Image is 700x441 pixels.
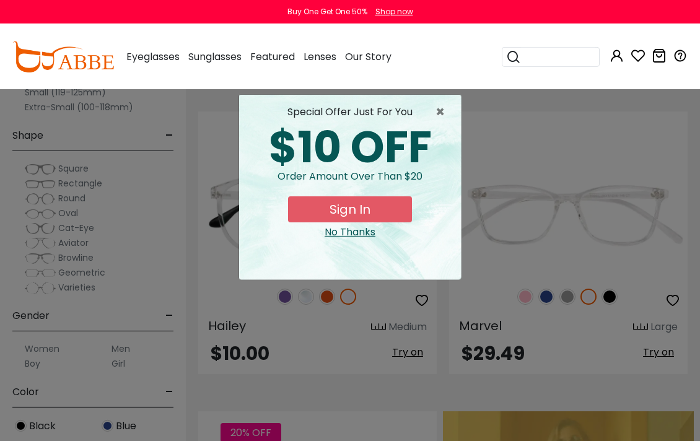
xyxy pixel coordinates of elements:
span: Our Story [345,50,392,64]
div: Buy One Get One 50% [287,6,367,17]
div: Close [249,225,451,240]
button: Close [435,105,451,120]
div: special offer just for you [249,105,451,120]
span: × [435,105,451,120]
span: Sunglasses [188,50,242,64]
button: Sign In [288,196,412,222]
div: Order amount over than $20 [249,169,451,196]
div: Shop now [375,6,413,17]
span: Eyeglasses [126,50,180,64]
div: $10 OFF [249,126,451,169]
img: abbeglasses.com [12,41,114,72]
a: Shop now [369,6,413,17]
span: Lenses [304,50,336,64]
span: Featured [250,50,295,64]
